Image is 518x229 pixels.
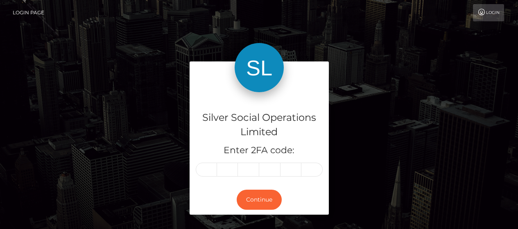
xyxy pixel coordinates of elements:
img: Silver Social Operations Limited [235,43,284,92]
a: Login Page [13,4,44,21]
a: Login [473,4,504,21]
h4: Silver Social Operations Limited [196,111,323,139]
button: Continue [237,190,282,210]
h5: Enter 2FA code: [196,144,323,157]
